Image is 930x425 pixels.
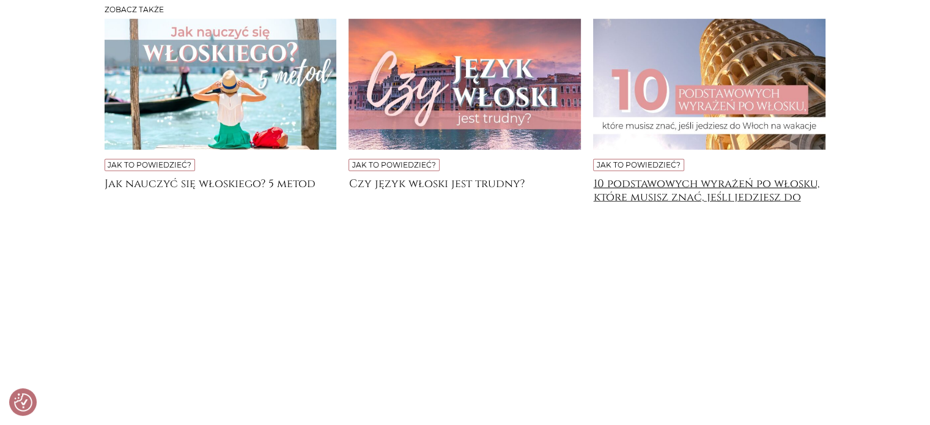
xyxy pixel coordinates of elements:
[349,177,581,202] a: Czy język włoski jest trudny?
[14,393,32,412] img: Revisit consent button
[597,160,681,169] a: Jak to powiedzieć?
[108,160,191,169] a: Jak to powiedzieć?
[593,177,825,202] a: 10 podstawowych wyrażeń po włosku, które musisz znać, jeśli jedziesz do [GEOGRAPHIC_DATA] na wakacje
[352,160,436,169] a: Jak to powiedzieć?
[105,6,826,14] h3: Zobacz także
[14,393,32,412] button: Preferencje co do zgód
[105,177,337,202] a: Jak nauczyć się włoskiego? 5 metod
